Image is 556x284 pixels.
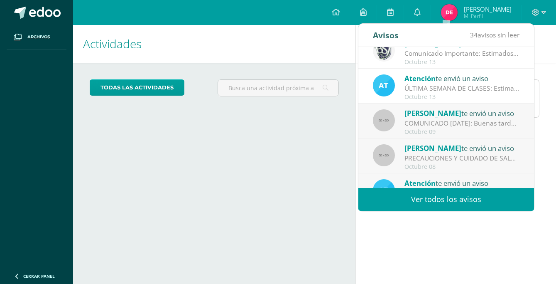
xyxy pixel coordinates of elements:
span: 34 [470,30,478,40]
div: COMUNICADO VIERNES 10 DE OCTUBRE: Buenas tardes familias de preprimaria. Es un gusto saludarles p... [404,119,520,128]
h1: Actividades [83,25,345,63]
a: Ver todos los avisos [358,188,534,211]
img: 60x60 [373,109,395,131]
img: d4f6e5c0bc45087b9b3a0da2d030ce7c.png [441,4,458,21]
a: Archivos [7,25,66,49]
img: 9b923b7a5257eca232f958b02ed92d0f.png [373,40,395,62]
div: Octubre 13 [404,94,520,101]
div: ÚLTIMA SEMANA DE CLASES: Estimados padres de familia, Deseamos una semana llena de bendiciones. C... [404,84,520,93]
span: Atención [404,74,436,83]
span: [PERSON_NAME] [404,143,461,153]
div: te envió un aviso [404,178,520,188]
span: Mi Perfil [464,12,512,20]
div: Comunicado Importante: Estimados padres de familia, revisar imagen adjunta. [404,49,520,58]
input: Busca una actividad próxima aquí... [218,80,338,96]
span: Cerrar panel [23,273,55,279]
span: [PERSON_NAME] [404,109,461,118]
div: te envió un aviso [404,108,520,119]
img: 9fc725f787f6a993fc92a288b7a8b70c.png [373,179,395,201]
div: te envió un aviso [404,143,520,153]
div: Octubre 09 [404,128,520,136]
div: Octubre 13 [404,59,520,66]
img: 9fc725f787f6a993fc92a288b7a8b70c.png [373,74,395,96]
img: 60x60 [373,144,395,166]
div: te envió un aviso [404,73,520,84]
span: Atención [404,178,436,188]
div: Octubre 08 [404,163,520,170]
div: PRECAUCIONES Y CUIDADO DE SALUD: Buena noche queridas familias de PP. Es un gusto saludarles por ... [404,153,520,163]
div: Avisos [373,24,399,47]
a: todas las Actividades [90,79,184,96]
span: Archivos [27,34,50,40]
span: avisos sin leer [470,30,519,40]
span: [PERSON_NAME] [464,5,512,13]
